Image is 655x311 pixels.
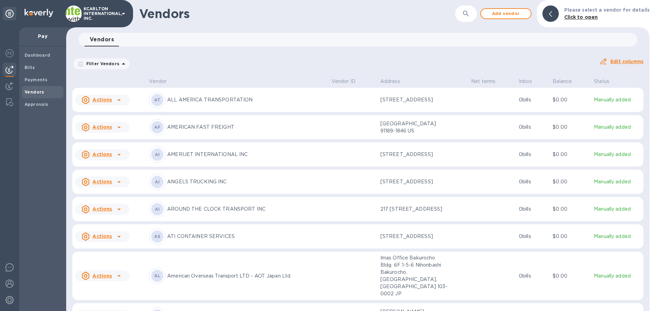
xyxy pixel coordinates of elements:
[332,78,364,85] span: Vendor ID
[594,233,641,240] p: Manually added
[92,124,112,130] u: Actions
[3,7,16,20] div: Unpin categories
[471,78,504,85] span: Net terms
[90,35,114,44] span: Vendors
[486,10,525,18] span: Add vendor
[25,9,53,17] img: Logo
[92,179,112,184] u: Actions
[167,206,326,213] p: AROUND THE CLOCK TRANSPORT INC
[167,124,326,131] p: AMERICAN FAST FREIGHT
[92,97,112,102] u: Actions
[139,6,409,21] h1: Vendors
[519,96,548,103] p: 0 bills
[154,234,160,239] b: AS
[167,233,326,240] p: ATI CONTAINER SERVICES
[553,124,588,131] p: $0.00
[84,6,118,21] p: KCARLTON INTERNATIONAL, INC.
[480,8,532,19] button: Add vendor
[380,151,449,158] p: [STREET_ADDRESS]
[167,272,326,280] p: American Overseas Transport LTD - AOT Japan Ltd.
[380,78,400,85] p: Address
[380,96,449,103] p: [STREET_ADDRESS]
[332,78,355,85] p: Vendor ID
[519,206,548,213] p: 0 bills
[594,96,641,103] p: Manually added
[84,61,119,67] p: Filter Vendors
[519,78,541,85] span: Inbox
[154,125,160,130] b: AF
[519,124,548,131] p: 0 bills
[167,178,326,185] p: ANGELS TRUCKING INC
[167,151,326,158] p: AMERIJET INTERNATIONAL INC
[92,273,112,279] u: Actions
[25,65,35,70] b: Bills
[25,77,47,82] b: Payments
[519,272,548,280] p: 0 bills
[553,178,588,185] p: $0.00
[380,233,449,240] p: [STREET_ADDRESS]
[594,272,641,280] p: Manually added
[594,124,641,131] p: Manually added
[594,78,609,85] p: Status
[149,78,166,85] p: Vendor
[92,234,112,239] u: Actions
[380,120,449,135] p: [GEOGRAPHIC_DATA] 91189-1846 US
[92,152,112,157] u: Actions
[610,59,643,64] u: Edit columns
[154,97,160,102] b: AT
[519,78,532,85] p: Inbox
[380,206,449,213] p: 217 [STREET_ADDRESS]
[553,272,588,280] p: $0.00
[594,151,641,158] p: Manually added
[553,78,581,85] span: Balance
[25,102,48,107] b: Approvals
[155,179,160,184] b: AI
[25,53,50,58] b: Dashboard
[553,96,588,103] p: $0.00
[553,233,588,240] p: $0.00
[553,151,588,158] p: $0.00
[519,178,548,185] p: 0 bills
[519,233,548,240] p: 0 bills
[149,78,175,85] span: Vendor
[167,96,326,103] p: ALL AMERICA TRANSPORTATION
[380,78,409,85] span: Address
[92,206,112,212] u: Actions
[25,33,61,40] p: Pay
[519,151,548,158] p: 0 bills
[380,254,449,297] p: Imas Office Bakurocho Bldg. 6F 1-5-6 Nihonbashi Bakurocho, [GEOGRAPHIC_DATA], [GEOGRAPHIC_DATA] 1...
[594,178,641,185] p: Manually added
[564,7,650,13] b: Please select a vendor for details
[25,89,44,95] b: Vendors
[154,273,160,278] b: AL
[594,206,641,213] p: Manually added
[155,207,160,212] b: AI
[380,178,449,185] p: [STREET_ADDRESS]
[553,78,572,85] p: Balance
[553,206,588,213] p: $0.00
[471,78,495,85] p: Net terms
[564,14,598,20] b: Click to open
[155,152,160,157] b: AI
[5,49,14,57] img: Foreign exchange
